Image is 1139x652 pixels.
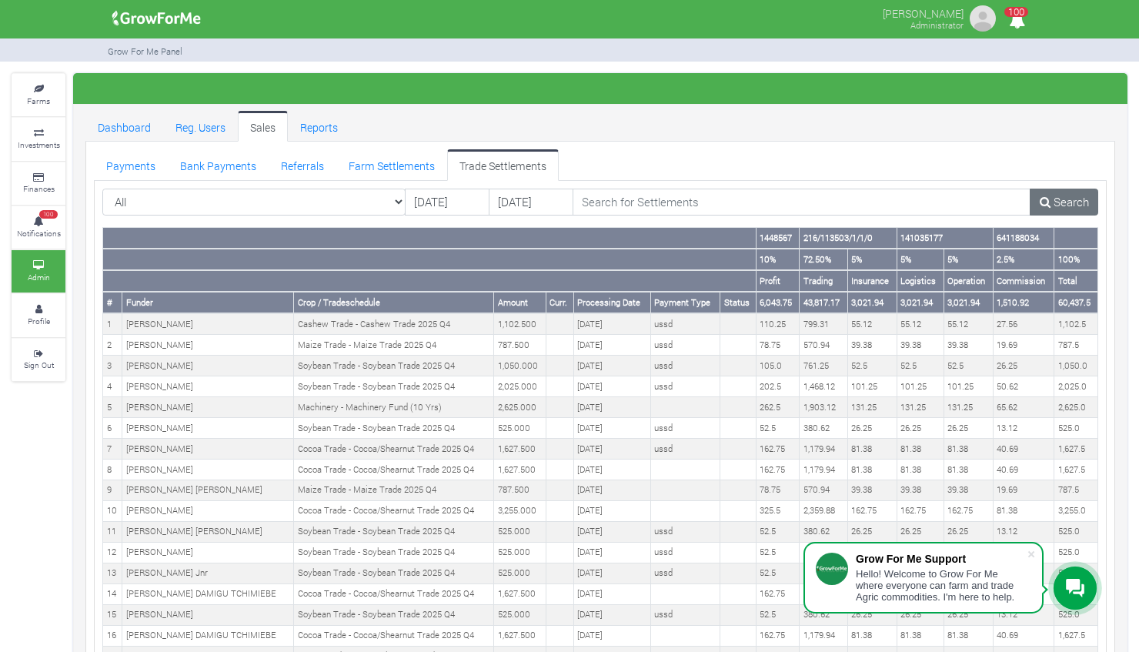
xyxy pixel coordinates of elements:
[494,480,546,500] td: 787.500
[650,335,720,356] td: ussd
[573,397,650,418] td: [DATE]
[847,500,897,521] td: 162.75
[1054,292,1098,313] th: 60,437.5
[122,604,294,625] td: [PERSON_NAME]
[573,583,650,604] td: [DATE]
[573,563,650,583] td: [DATE]
[800,625,847,646] td: 1,179.94
[573,625,650,646] td: [DATE]
[847,625,897,646] td: 81.38
[103,480,122,500] td: 9
[238,111,288,142] a: Sales
[122,418,294,439] td: [PERSON_NAME]
[756,500,800,521] td: 325.5
[800,500,847,521] td: 2,359.88
[847,335,897,356] td: 39.38
[944,249,993,270] th: 5%
[103,335,122,356] td: 2
[800,480,847,500] td: 570.94
[910,19,964,31] small: Administrator
[1054,270,1098,292] th: Total
[800,563,847,583] td: 380.62
[993,335,1054,356] td: 19.69
[650,292,720,313] th: Payment Type
[847,521,897,542] td: 26.25
[1054,604,1098,625] td: 525.0
[494,500,546,521] td: 3,255.000
[650,376,720,397] td: ussd
[494,376,546,397] td: 2,025.000
[1030,189,1098,216] a: Search
[756,418,800,439] td: 52.5
[897,439,944,460] td: 81.38
[800,249,847,270] th: 72.50%
[12,250,65,293] a: Admin
[122,439,294,460] td: [PERSON_NAME]
[94,149,168,180] a: Payments
[1054,480,1098,500] td: 787.5
[294,500,494,521] td: Cocoa Trade - Cocoa/Shearnut Trade 2025 Q4
[944,270,993,292] th: Operation
[944,625,993,646] td: 81.38
[800,542,847,563] td: 380.62
[993,270,1054,292] th: Commission
[650,418,720,439] td: ussd
[944,356,993,376] td: 52.5
[103,583,122,604] td: 14
[897,249,944,270] th: 5%
[1054,418,1098,439] td: 525.0
[573,460,650,480] td: [DATE]
[897,500,944,521] td: 162.75
[800,228,897,249] th: 216/113503/1/1/0
[897,397,944,418] td: 131.25
[103,356,122,376] td: 3
[847,249,897,270] th: 5%
[103,292,122,313] th: #
[756,480,800,500] td: 78.75
[847,292,897,313] th: 3,021.94
[756,335,800,356] td: 78.75
[1002,3,1032,38] i: Notifications
[847,480,897,500] td: 39.38
[85,111,163,142] a: Dashboard
[17,228,61,239] small: Notifications
[494,335,546,356] td: 787.500
[494,583,546,604] td: 1,627.500
[294,521,494,542] td: Soybean Trade - Soybean Trade 2025 Q4
[944,480,993,500] td: 39.38
[12,74,65,116] a: Farms
[122,500,294,521] td: [PERSON_NAME]
[756,460,800,480] td: 162.75
[897,418,944,439] td: 26.25
[800,439,847,460] td: 1,179.94
[993,356,1054,376] td: 26.25
[12,118,65,160] a: Investments
[122,460,294,480] td: [PERSON_NAME]
[573,439,650,460] td: [DATE]
[294,418,494,439] td: Soybean Trade - Soybean Trade 2025 Q4
[294,563,494,583] td: Soybean Trade - Soybean Trade 2025 Q4
[103,625,122,646] td: 16
[993,500,1054,521] td: 81.38
[103,542,122,563] td: 12
[1054,356,1098,376] td: 1,050.0
[1054,397,1098,418] td: 2,625.0
[1054,542,1098,563] td: 525.0
[573,480,650,500] td: [DATE]
[294,439,494,460] td: Cocoa Trade - Cocoa/Shearnut Trade 2025 Q4
[12,339,65,381] a: Sign Out
[993,249,1054,270] th: 2.5%
[122,563,294,583] td: [PERSON_NAME] Jnr
[800,583,847,604] td: 1,179.94
[336,149,447,180] a: Farm Settlements
[294,625,494,646] td: Cocoa Trade - Cocoa/Shearnut Trade 2025 Q4
[122,521,294,542] td: [PERSON_NAME] [PERSON_NAME]
[1054,249,1098,270] th: 100%
[168,149,269,180] a: Bank Payments
[1054,313,1098,334] td: 1,102.5
[288,111,350,142] a: Reports
[897,356,944,376] td: 52.5
[944,500,993,521] td: 162.75
[650,563,720,583] td: ussd
[993,480,1054,500] td: 19.69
